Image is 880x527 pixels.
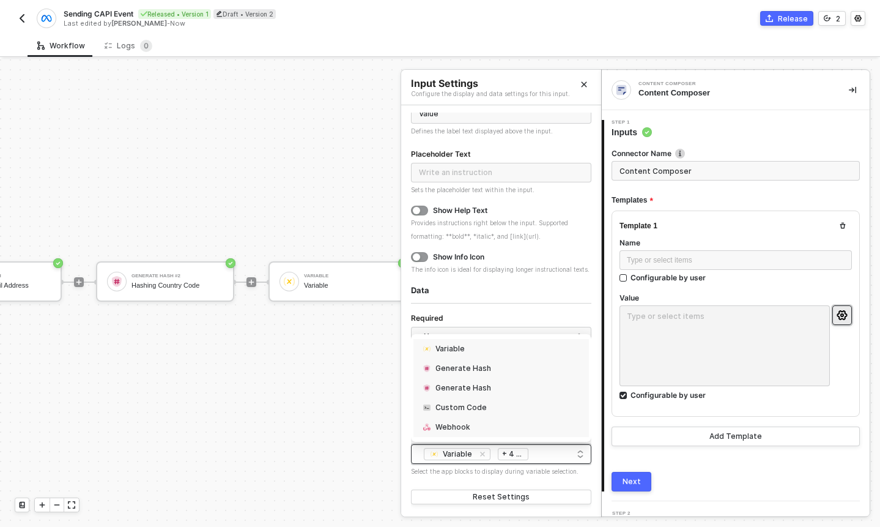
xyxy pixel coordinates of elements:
[612,193,653,208] span: Templates
[138,9,211,19] div: Released • Version 1
[824,15,831,22] span: icon-versioning
[602,120,870,491] div: Step 1Inputs Connector Nameicon-infoTemplatesTemplate 1NameType or select itemsConfigurable by us...
[435,364,491,373] div: Generate Hash
[818,11,846,26] button: 2
[435,383,491,393] div: Generate Hash
[411,490,591,504] button: Reset Settings
[854,15,862,22] span: icon-settings
[630,390,706,400] div: Configurable by user
[479,450,486,458] span: icon-close-small
[435,422,470,432] div: Webhook
[140,40,152,52] sup: 0
[766,15,773,22] span: icon-commerce
[630,272,706,283] div: Configurable by user
[111,19,167,28] span: [PERSON_NAME]
[849,86,856,94] span: icon-collapse-right
[37,41,85,51] div: Workflow
[423,365,431,372] img: integration-icon
[433,206,487,215] div: Show Help Text
[502,447,522,461] span: + 4 ...
[423,345,431,353] img: integration-icon
[638,88,829,99] div: Content Composer
[64,19,439,28] div: Last edited by - Now
[411,266,590,273] span: The info icon is ideal for displaying longer instructional texts.
[411,127,553,135] span: Defines the label text displayed above the input.
[411,468,579,475] span: Select the app blocks to display during variable selection.
[778,13,808,24] div: Release
[411,89,572,98] span: Configure the display and data settings for this input.
[431,450,438,458] img: integration-icon
[411,219,568,240] span: Provides instructions right below the input. Supported formatting: **bold**, *italic*, and [link]...
[15,11,29,26] button: back
[41,13,51,24] img: integration-icon
[433,252,484,262] div: Show Info Icon
[612,511,655,516] span: Step 2
[612,120,652,125] span: Step 1
[612,126,652,138] span: Inputs
[423,384,431,392] img: integration-icon
[68,501,75,509] span: icon-expand
[638,81,822,86] div: Content Composer
[619,237,852,248] label: Name
[619,221,657,231] div: Template 1
[837,310,848,320] span: icon-settings
[411,163,591,182] input: Write an instruction
[612,427,860,446] button: Add Template
[411,148,479,160] label: Placeholder Text
[709,432,762,441] div: Add Template
[423,424,431,431] img: integration-icon
[760,11,813,26] button: Release
[411,186,534,193] span: Sets the placeholder text within the input.
[612,161,860,181] input: Enter description
[216,10,223,17] span: icon-edit
[577,77,591,92] button: Close
[411,77,478,90] span: Input Settings
[675,149,685,159] img: icon-info
[17,13,27,23] img: back
[39,501,46,509] span: icon-play
[473,491,530,502] div: Reset Settings
[498,448,528,460] span: + 4 ...
[53,501,61,509] span: icon-minus
[619,293,852,303] label: Value
[612,148,860,159] label: Connector Name
[443,449,474,459] div: Variable
[411,285,591,296] div: Data
[105,40,152,52] div: Logs
[616,84,627,95] img: integration-icon
[612,472,651,491] button: Next
[213,9,276,19] div: Draft • Version 2
[411,312,451,324] label: Required
[435,344,465,354] div: Variable
[64,9,133,19] span: Sending CAPI Event
[836,13,840,24] div: 2
[424,327,572,346] div: Yes
[423,404,431,411] img: integration-icon
[435,403,487,413] div: Custom Code
[623,477,641,487] div: Next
